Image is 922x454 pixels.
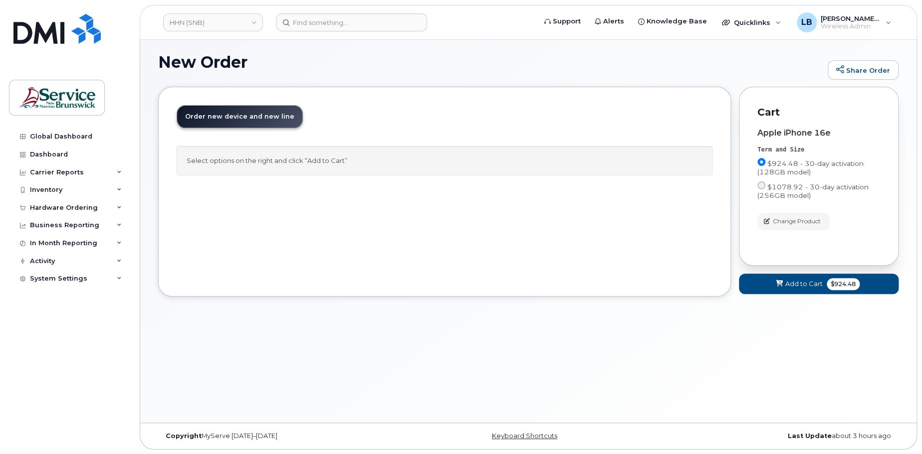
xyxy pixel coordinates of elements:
[177,146,712,175] div: Select options on the right and click “Add to Cart”
[757,129,880,138] div: Apple iPhone 16e
[491,432,557,440] a: Keyboard Shortcuts
[739,274,899,294] button: Add to Cart $924.48
[158,53,823,71] h1: New Order
[757,105,880,120] p: Cart
[757,158,765,166] input: $924.48 - 30-day activation (128GB model)
[788,432,832,440] strong: Last Update
[166,432,202,440] strong: Copyright
[828,60,899,80] a: Share Order
[785,279,823,289] span: Add to Cart
[757,181,765,189] input: $1078.92 - 30-day activation (256GB model)
[827,278,860,290] span: $924.48
[185,113,294,120] span: Order new device and new line
[773,217,821,226] span: Change Product
[158,432,405,440] div: MyServe [DATE]–[DATE]
[757,213,829,230] button: Change Product
[757,183,869,199] span: $1078.92 - 30-day activation (256GB model)
[652,432,899,440] div: about 3 hours ago
[757,159,864,176] span: $924.48 - 30-day activation (128GB model)
[757,146,880,154] div: Term and Size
